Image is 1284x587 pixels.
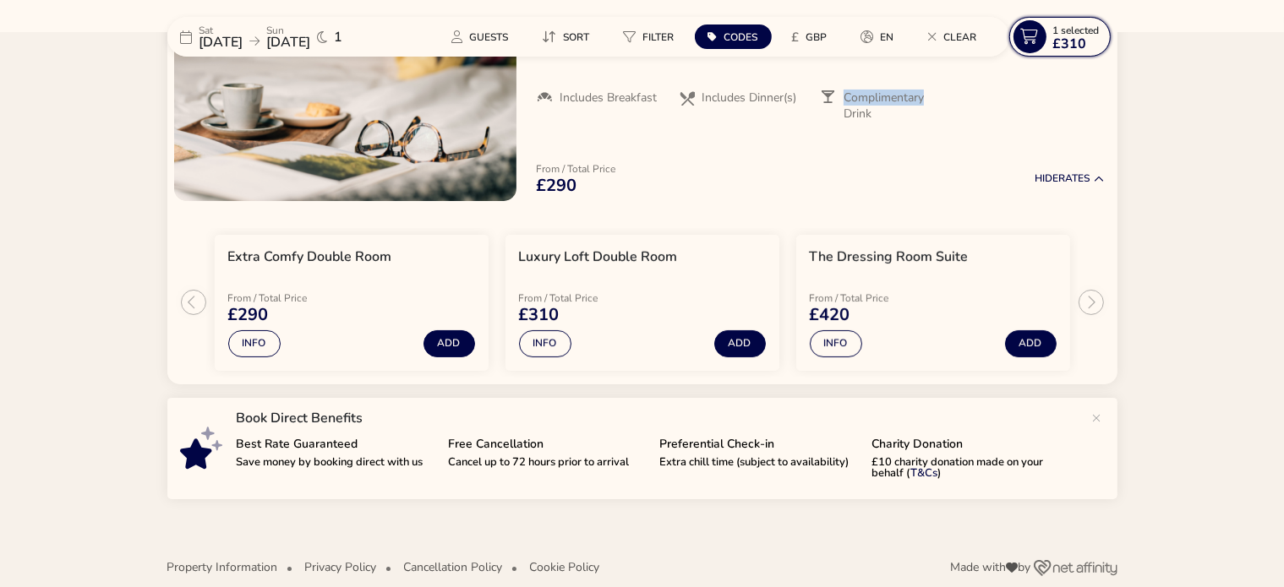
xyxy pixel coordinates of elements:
[237,411,1084,425] p: Book Direct Benefits
[529,24,604,49] button: Sort
[1005,330,1057,357] button: Add
[810,293,930,303] p: From / Total Price
[881,30,894,44] span: en
[167,561,278,573] button: Property Information
[810,330,862,357] button: Info
[530,561,600,573] button: Cookie Policy
[695,24,779,49] naf-pibe-menu-bar-item: Codes
[228,293,348,303] p: From / Total Price
[519,307,560,323] span: £310
[1035,171,1059,185] span: Hide
[529,24,610,49] naf-pibe-menu-bar-item: Sort
[228,307,269,323] span: £290
[537,177,577,194] span: £290
[448,438,647,450] p: Free Cancellation
[267,33,311,52] span: [DATE]
[871,438,1070,450] p: Charity Donation
[1035,173,1104,184] button: HideRates
[714,330,766,357] button: Add
[610,24,688,49] button: Filter
[448,457,647,468] p: Cancel up to 72 hours prior to arrival
[519,248,678,266] h3: Luxury Loft Double Room
[228,330,281,357] button: Info
[560,90,658,106] span: Includes Breakfast
[305,561,377,573] button: Privacy Policy
[950,562,1030,573] span: Made with by
[228,248,392,266] h3: Extra Comfy Double Room
[788,228,1079,378] swiper-slide: 3 / 3
[174,8,516,201] swiper-slide: 1 / 1
[523,2,1117,135] div: A Taste of Freedom1 night B&B | 3-course dinner | Glass of proseccoIncludes BreakfastIncludes Din...
[199,33,243,52] span: [DATE]
[810,307,850,323] span: £420
[1009,17,1117,57] naf-pibe-menu-bar-item: 1 Selected£310
[915,24,991,49] button: Clear
[564,30,590,44] span: Sort
[848,24,915,49] naf-pibe-menu-bar-item: en
[423,330,475,357] button: Add
[267,25,311,35] p: Sun
[167,17,421,57] div: Sat[DATE]Sun[DATE]1
[519,330,571,357] button: Info
[1053,24,1100,37] span: 1 Selected
[702,90,796,106] span: Includes Dinner(s)
[806,30,828,44] span: GBP
[792,29,800,46] i: £
[519,293,639,303] p: From / Total Price
[844,90,948,121] span: Complimentary Drink
[724,30,758,44] span: Codes
[910,465,937,481] a: T&Cs
[660,457,859,468] p: Extra chill time (subject to availability)
[810,248,969,266] h3: The Dressing Room Suite
[439,24,529,49] naf-pibe-menu-bar-item: Guests
[871,457,1070,479] p: £10 charity donation made on your behalf ( )
[439,24,522,49] button: Guests
[915,24,997,49] naf-pibe-menu-bar-item: Clear
[1009,17,1111,57] button: 1 Selected£310
[779,24,841,49] button: £GBP
[1053,37,1087,51] span: £310
[944,30,977,44] span: Clear
[206,228,497,378] swiper-slide: 1 / 3
[237,457,435,468] p: Save money by booking direct with us
[497,228,788,378] swiper-slide: 2 / 3
[848,24,908,49] button: en
[537,164,616,174] p: From / Total Price
[660,438,859,450] p: Preferential Check-in
[610,24,695,49] naf-pibe-menu-bar-item: Filter
[404,561,503,573] button: Cancellation Policy
[335,30,343,44] span: 1
[779,24,848,49] naf-pibe-menu-bar-item: £GBP
[199,25,243,35] p: Sat
[695,24,772,49] button: Codes
[470,30,509,44] span: Guests
[237,438,435,450] p: Best Rate Guaranteed
[643,30,675,44] span: Filter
